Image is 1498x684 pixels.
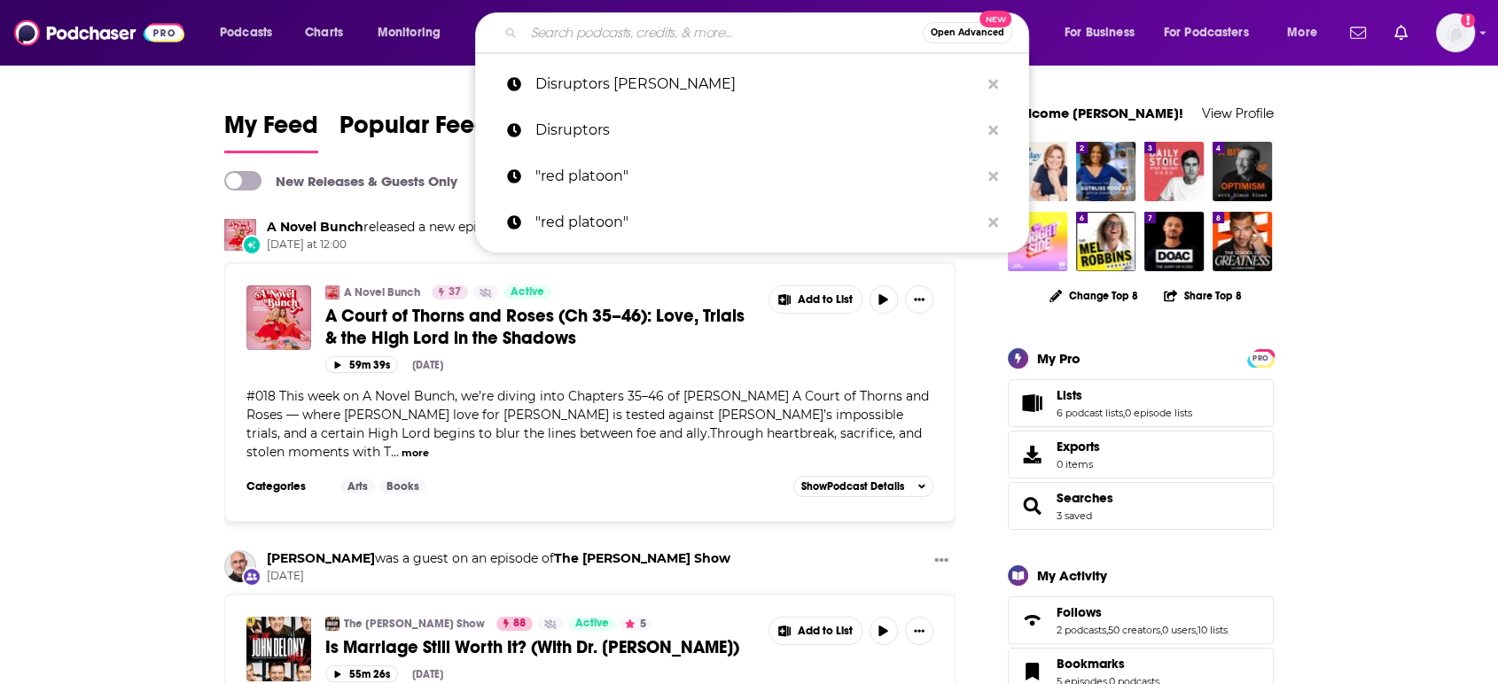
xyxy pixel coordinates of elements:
a: 2 podcasts [1057,624,1106,636]
a: "red platoon" [475,153,1029,199]
img: The Diary Of A CEO with Steven Bartlett [1144,212,1204,271]
a: Active [503,285,551,299]
a: Arts [340,479,375,494]
a: Bookmarks [1014,659,1049,684]
span: [DATE] at 12:00 [267,237,506,253]
button: open menu [1275,19,1339,47]
img: The Gutbliss Podcast [1076,142,1135,201]
span: 37 [449,284,461,301]
a: Disruptors [475,107,1029,153]
img: Hello Monday with Jessi Hempel [1008,142,1067,201]
a: Arthur Brooks [267,550,375,566]
button: more [402,446,429,461]
a: Show notifications dropdown [1343,18,1373,48]
a: 37 [432,285,468,299]
span: , [1123,407,1125,419]
a: "red platoon" [475,199,1029,245]
span: Exports [1057,439,1100,455]
a: Searches [1014,494,1049,518]
a: Popular Feed [339,110,490,153]
a: 0 users [1162,624,1196,636]
img: A Court of Thorns and Roses (Ch 35–46): Love, Trials & the High Lord in the Shadows [246,285,311,350]
a: Is Marriage Still Worth It? (With Dr. [PERSON_NAME]) [325,636,756,658]
a: The [PERSON_NAME] Show [344,617,485,631]
div: My Activity [1037,567,1107,584]
a: Charts [293,19,354,47]
img: A Bit of Optimism [1213,142,1272,201]
span: Is Marriage Still Worth It? (With Dr. [PERSON_NAME]) [325,636,739,658]
a: Books [379,479,426,494]
button: Change Top 8 [1039,284,1149,307]
span: Lists [1008,379,1274,427]
input: Search podcasts, credits, & more... [524,19,923,47]
a: Bookmarks [1057,656,1159,672]
img: The Bright Side [1008,212,1067,271]
span: Follows [1057,604,1102,620]
a: Disruptors [PERSON_NAME] [475,61,1029,107]
img: Podchaser - Follow, Share and Rate Podcasts [14,16,184,50]
button: Show More Button [769,618,862,644]
span: For Business [1065,20,1135,45]
button: 59m 39s [325,356,398,373]
button: Show More Button [905,617,933,645]
a: Welcome [PERSON_NAME]! [1008,105,1183,121]
span: More [1287,20,1317,45]
a: A Novel Bunch [267,219,363,235]
span: Bookmarks [1057,656,1125,672]
span: Add to List [798,625,853,638]
span: For Podcasters [1164,20,1249,45]
span: , [1160,624,1162,636]
a: A Novel Bunch [325,285,339,299]
a: Lists [1014,391,1049,416]
span: Popular Feed [339,110,490,151]
span: Searches [1008,482,1274,530]
a: Follows [1057,604,1228,620]
span: My Feed [224,110,318,151]
a: 3 saved [1057,509,1092,522]
img: Is Marriage Still Worth It? (With Dr. Arthur Brooks) [246,617,311,681]
span: 88 [513,615,526,633]
a: My Feed [224,110,318,153]
button: Show More Button [927,550,956,572]
span: Searches [1057,490,1113,506]
span: [DATE] [267,569,730,584]
h3: Categories [246,479,326,494]
span: Exports [1014,442,1049,467]
div: [DATE] [412,359,443,371]
a: Exports [1008,431,1274,478]
img: The Dr. John Delony Show [325,617,339,631]
button: Show More Button [769,286,862,313]
button: open menu [1052,19,1157,47]
span: #018 This week on A Novel Bunch, we’re diving into Chapters 35–46 of [PERSON_NAME] A Court of Tho... [246,388,929,460]
span: , [1106,624,1108,636]
button: open menu [365,19,464,47]
span: New [979,11,1011,27]
span: Lists [1057,387,1082,403]
img: A Novel Bunch [224,219,256,251]
img: The Mel Robbins Podcast [1076,212,1135,271]
svg: Add a profile image [1461,13,1475,27]
a: View Profile [1202,105,1274,121]
button: 5 [620,617,651,631]
a: The Daily Stoic [1144,142,1204,201]
div: My Pro [1037,350,1081,367]
span: , [1196,624,1198,636]
a: The Dr. John Delony Show [554,550,730,566]
button: Open AdvancedNew [923,22,1012,43]
a: A Court of Thorns and Roses (Ch 35–46): Love, Trials & the High Lord in the Shadows [325,305,756,349]
span: Podcasts [220,20,272,45]
img: Arthur Brooks [224,550,256,582]
img: The School of Greatness [1213,212,1272,271]
div: New Episode [242,235,261,254]
p: Disruptors [535,107,979,153]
